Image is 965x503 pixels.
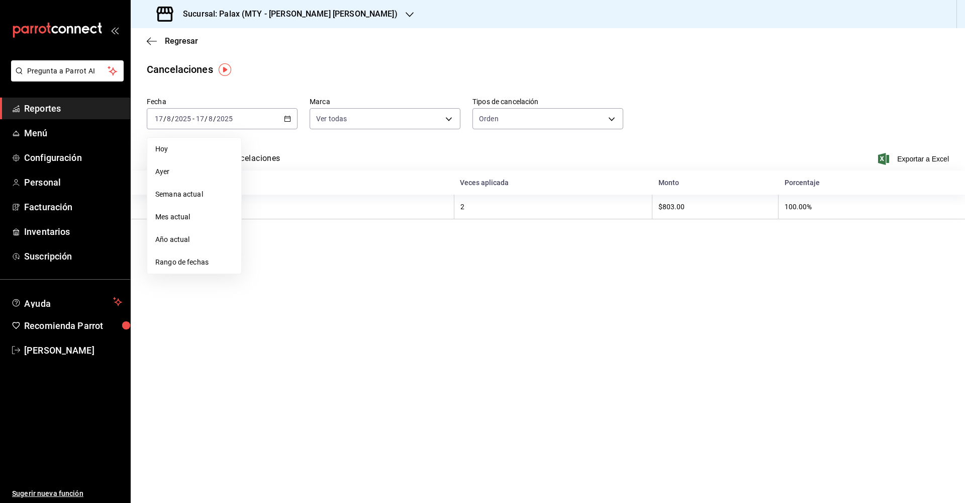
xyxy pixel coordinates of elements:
[24,296,109,308] span: Ayuda
[192,115,195,123] span: -
[155,234,233,245] span: Año actual
[131,171,454,195] th: Razón de cancelación
[208,115,213,123] input: --
[212,153,280,171] button: Ver cancelaciones
[652,195,779,219] th: $803.00
[155,189,233,200] span: Semana actual
[24,200,122,214] span: Facturación
[12,488,122,499] span: Sugerir nueva función
[216,115,233,123] input: ----
[472,98,623,105] label: Tipos de cancelación
[175,8,398,20] h3: Sucursal: Palax (MTY - [PERSON_NAME] [PERSON_NAME])
[154,115,163,123] input: --
[779,171,965,195] th: Porcentaje
[147,62,213,77] div: Cancelaciones
[24,102,122,115] span: Reportes
[7,73,124,83] a: Pregunta a Parrot AI
[147,98,298,105] label: Fecha
[479,114,499,124] span: Orden
[24,249,122,263] span: Suscripción
[11,60,124,81] button: Pregunta a Parrot AI
[316,114,347,124] span: Ver todas
[213,115,216,123] span: /
[310,98,460,105] label: Marca
[205,115,208,123] span: /
[155,144,233,154] span: Hoy
[24,126,122,140] span: Menú
[166,115,171,123] input: --
[165,36,198,46] span: Regresar
[652,171,779,195] th: Monto
[880,153,949,165] button: Exportar a Excel
[219,63,231,76] img: Tooltip marker
[147,36,198,46] button: Regresar
[155,212,233,222] span: Mes actual
[454,171,652,195] th: Veces aplicada
[779,195,965,219] th: 100.00%
[27,66,108,76] span: Pregunta a Parrot AI
[24,225,122,238] span: Inventarios
[24,319,122,332] span: Recomienda Parrot
[171,115,174,123] span: /
[24,344,122,357] span: [PERSON_NAME]
[155,257,233,268] span: Rango de fechas
[196,115,205,123] input: --
[131,195,454,219] th: Cancelada por Uber Eats
[24,151,122,164] span: Configuración
[174,115,191,123] input: ----
[111,26,119,34] button: open_drawer_menu
[454,195,652,219] th: 2
[155,166,233,177] span: Ayer
[24,176,122,189] span: Personal
[163,115,166,123] span: /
